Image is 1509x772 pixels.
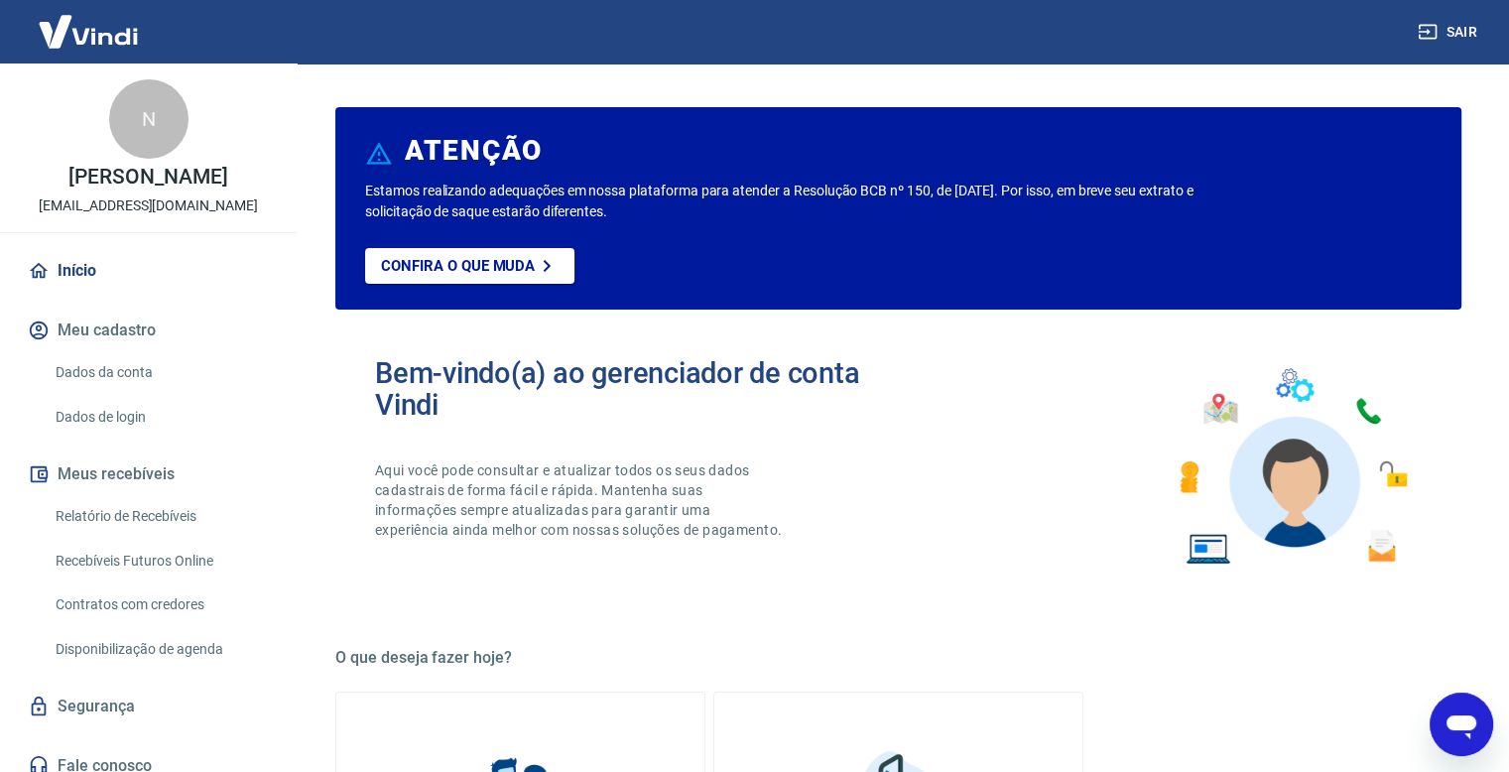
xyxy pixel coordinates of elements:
[375,460,786,540] p: Aqui você pode consultar e atualizar todos os seus dados cadastrais de forma fácil e rápida. Mant...
[381,257,535,275] p: Confira o que muda
[1162,357,1422,577] img: Imagem de um avatar masculino com diversos icones exemplificando as funcionalidades do gerenciado...
[24,452,273,496] button: Meus recebíveis
[365,181,1218,222] p: Estamos realizando adequações em nossa plataforma para atender a Resolução BCB nº 150, de [DATE]....
[48,584,273,625] a: Contratos com credores
[48,352,273,393] a: Dados da conta
[68,167,227,188] p: [PERSON_NAME]
[24,1,153,62] img: Vindi
[48,397,273,438] a: Dados de login
[24,685,273,728] a: Segurança
[48,496,273,537] a: Relatório de Recebíveis
[48,541,273,581] a: Recebíveis Futuros Online
[24,309,273,352] button: Meu cadastro
[109,79,189,159] div: N
[24,249,273,293] a: Início
[335,648,1461,668] h5: O que deseja fazer hoje?
[365,248,574,284] a: Confira o que muda
[1414,14,1485,51] button: Sair
[405,141,543,161] h6: ATENÇÃO
[48,629,273,670] a: Disponibilização de agenda
[39,195,258,216] p: [EMAIL_ADDRESS][DOMAIN_NAME]
[375,357,899,421] h2: Bem-vindo(a) ao gerenciador de conta Vindi
[1430,693,1493,756] iframe: Botão para abrir a janela de mensagens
